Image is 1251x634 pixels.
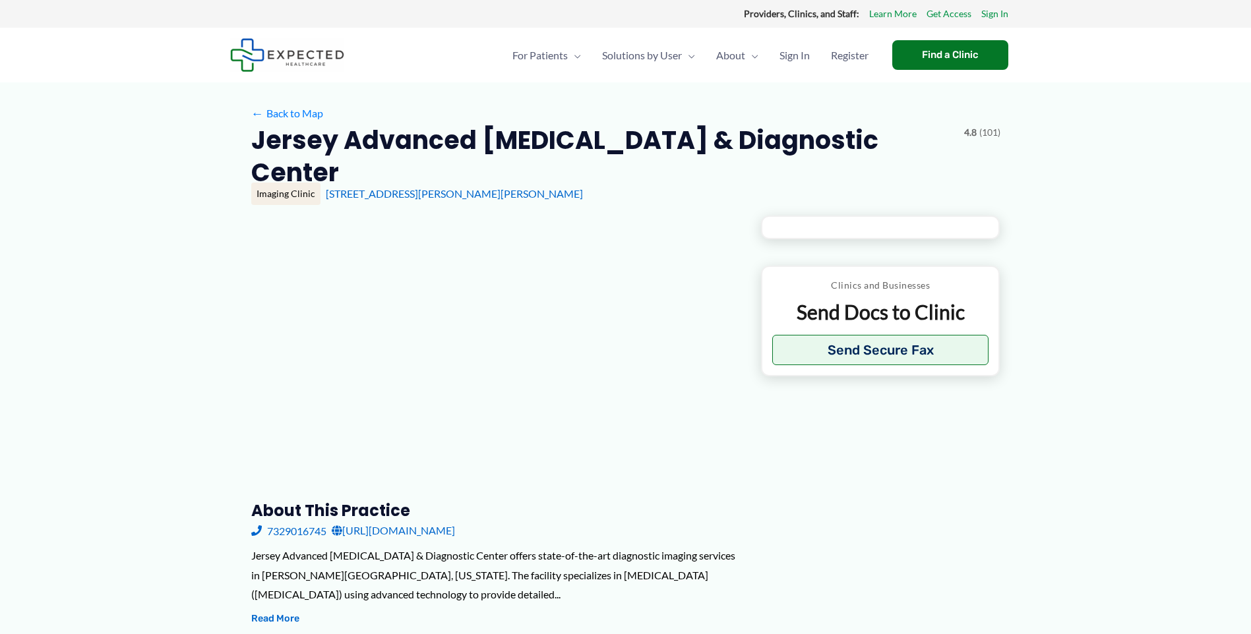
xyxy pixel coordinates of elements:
nav: Primary Site Navigation [502,32,879,78]
p: Clinics and Businesses [772,277,989,294]
h3: About this practice [251,500,740,521]
a: ←Back to Map [251,103,323,123]
span: Sign In [779,32,810,78]
span: (101) [979,124,1000,141]
a: 7329016745 [251,521,326,540]
img: Expected Healthcare Logo - side, dark font, small [230,38,344,72]
strong: Providers, Clinics, and Staff: [744,8,859,19]
span: Menu Toggle [745,32,758,78]
a: Learn More [869,5,917,22]
h2: Jersey Advanced [MEDICAL_DATA] & Diagnostic Center [251,124,954,189]
span: Solutions by User [602,32,682,78]
span: For Patients [512,32,568,78]
span: 4.8 [964,124,977,141]
a: Register [820,32,879,78]
button: Read More [251,611,299,627]
a: Solutions by UserMenu Toggle [592,32,706,78]
span: ← [251,107,264,119]
div: Jersey Advanced [MEDICAL_DATA] & Diagnostic Center offers state-of-the-art diagnostic imaging ser... [251,546,740,604]
p: Send Docs to Clinic [772,299,989,325]
span: Register [831,32,869,78]
a: Sign In [981,5,1008,22]
a: [URL][DOMAIN_NAME] [332,521,455,540]
span: Menu Toggle [682,32,695,78]
a: [STREET_ADDRESS][PERSON_NAME][PERSON_NAME] [326,187,583,200]
a: AboutMenu Toggle [706,32,769,78]
span: About [716,32,745,78]
button: Send Secure Fax [772,335,989,365]
a: Find a Clinic [892,40,1008,70]
a: Sign In [769,32,820,78]
a: Get Access [927,5,971,22]
span: Menu Toggle [568,32,581,78]
div: Imaging Clinic [251,183,320,205]
a: For PatientsMenu Toggle [502,32,592,78]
